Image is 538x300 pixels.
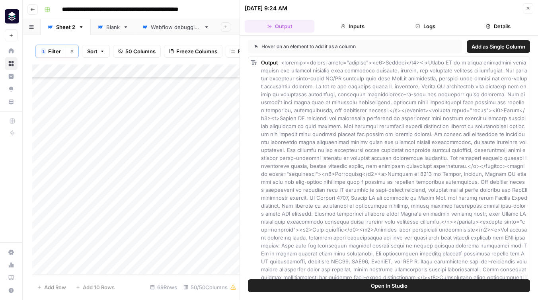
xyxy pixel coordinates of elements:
[5,284,18,297] button: Help + Support
[245,20,314,33] button: Output
[87,47,97,55] span: Sort
[151,23,201,31] div: Webflow debugging
[245,4,287,12] div: [DATE] 9:24 AM
[41,19,91,35] a: Sheet 2
[83,283,115,291] span: Add 10 Rows
[472,43,525,51] span: Add as Single Column
[113,45,161,58] button: 50 Columns
[36,45,66,58] button: 1Filter
[71,281,119,294] button: Add 10 Rows
[5,259,18,271] a: Usage
[5,57,18,70] a: Browse
[147,281,180,294] div: 69 Rows
[5,83,18,95] a: Opportunities
[125,47,156,55] span: 50 Columns
[82,45,110,58] button: Sort
[32,281,71,294] button: Add Row
[467,40,530,53] button: Add as Single Column
[5,6,18,26] button: Workspace: Platformengineering.org
[464,20,533,33] button: Details
[44,283,66,291] span: Add Row
[91,19,135,35] a: Blank
[254,43,406,50] div: Hover on an element to add it as a column
[5,9,19,23] img: Platformengineering.org Logo
[371,282,407,290] span: Open In Studio
[135,19,216,35] a: Webflow debugging
[42,48,45,55] span: 1
[106,23,120,31] div: Blank
[5,45,18,57] a: Home
[180,281,240,294] div: 50/50 Columns
[5,246,18,259] a: Settings
[391,20,460,33] button: Logs
[248,279,530,292] button: Open In Studio
[226,45,272,58] button: Row Height
[261,59,278,66] span: Output
[56,23,75,31] div: Sheet 2
[5,271,18,284] a: Learning Hub
[5,95,18,108] a: Your Data
[41,48,46,55] div: 1
[176,47,217,55] span: Freeze Columns
[5,70,18,83] a: Insights
[164,45,222,58] button: Freeze Columns
[318,20,387,33] button: Inputs
[48,47,61,55] span: Filter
